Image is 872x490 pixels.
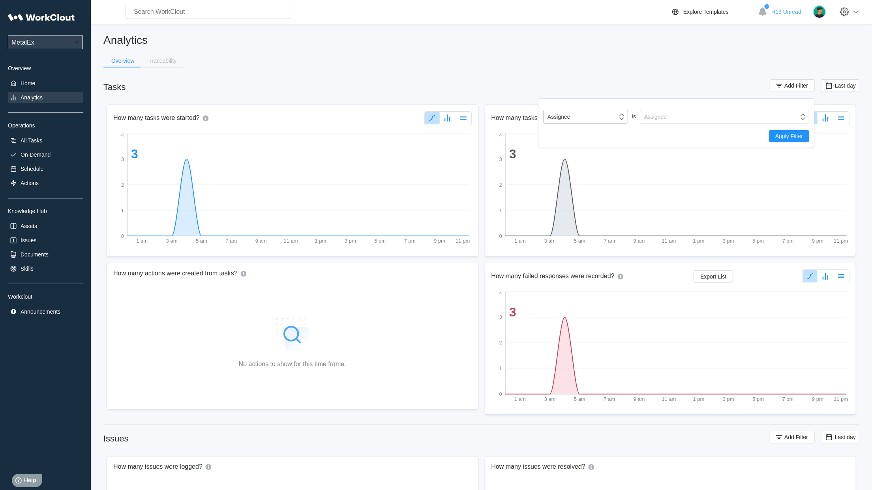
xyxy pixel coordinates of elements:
[21,151,51,158] div: On-Demand
[8,65,83,71] div: Overview
[499,314,502,320] tspan: 3
[499,340,502,346] tspan: 2
[812,396,823,402] tspan: 9 pm
[196,238,207,244] tspan: 5 am
[121,208,124,213] tspan: 1
[784,434,808,440] span: Add Filter
[775,133,803,139] span: Apply Filter
[628,110,640,123] div: Is
[770,79,815,92] button: Add Filter
[103,82,126,92] div: Tasks
[662,396,676,402] tspan: 11 am
[121,233,124,239] tspan: 0
[683,9,729,15] div: Explore Templates
[131,147,138,161] tspan: 3
[769,130,809,142] button: Apply Filter
[548,114,570,120] div: Assignee
[693,396,704,402] tspan: 1 pm
[113,463,203,471] h2: How many issues were logged?
[722,238,734,244] tspan: 3 pm
[21,137,42,144] div: All Tasks
[633,238,645,244] tspan: 9 am
[499,208,502,213] tspan: 1
[835,82,856,89] span: Last day
[8,306,83,317] a: Announcements
[136,238,148,244] tspan: 1 am
[8,235,83,246] a: Issues
[239,361,346,368] div: No actions to show for this time frame.
[8,263,83,274] a: Skills
[8,149,83,160] a: On-Demand
[499,182,502,188] tspan: 2
[694,270,733,283] button: Export List
[722,396,734,402] tspan: 3 pm
[111,58,134,64] div: Overview
[834,396,848,402] tspan: 11 pm
[404,238,416,244] tspan: 7 pm
[345,238,356,244] tspan: 3 pm
[315,238,326,244] tspan: 1 pm
[644,114,667,120] div: Assignee
[773,9,801,15] span: 413 Unread
[499,391,502,397] tspan: 0
[21,223,37,229] div: Assets
[103,434,129,444] div: Issues
[8,294,83,300] div: Workclout
[671,7,754,17] a: Explore Templates
[752,396,764,402] tspan: 5 pm
[21,266,34,272] div: Skills
[8,178,83,189] a: Actions
[374,238,386,244] tspan: 5 pm
[141,55,183,67] button: Traceability
[113,269,238,278] h2: How many actions were created from tasks?
[8,249,83,260] a: Documents
[544,238,555,244] tspan: 3 am
[8,92,83,103] a: Analytics
[514,396,526,402] tspan: 1 am
[434,238,445,244] tspan: 9 pm
[8,208,83,214] div: Knowledge Hub
[633,396,645,402] tspan: 9 am
[491,114,588,123] h2: How many tasks were completed?
[491,272,615,281] h2: How many failed responses were recorded?
[8,135,83,146] a: All Tasks
[8,163,83,174] a: Schedule
[21,180,39,186] div: Actions
[514,238,526,244] tspan: 1 am
[103,33,859,47] h2: Analytics
[834,238,848,244] tspan: 11 pm
[8,221,83,232] a: Assets
[499,366,502,372] tspan: 1
[491,463,585,471] h2: How many issues were resolved?
[662,238,676,244] tspan: 11 am
[782,238,793,244] tspan: 7 pm
[499,132,502,138] tspan: 4
[21,309,60,315] div: Announcements
[835,434,856,440] span: Last day
[21,251,49,258] div: Documents
[456,238,470,244] tspan: 11 pm
[782,396,793,402] tspan: 7 pm
[784,83,808,88] span: Add Filter
[693,238,704,244] tspan: 1 pm
[509,147,516,161] tspan: 3
[499,233,502,239] tspan: 0
[812,238,823,244] tspan: 9 pm
[499,156,502,162] tspan: 3
[121,132,124,138] tspan: 4
[8,78,83,89] a: Home
[604,396,615,402] tspan: 7 am
[284,238,298,244] tspan: 11 am
[813,5,826,19] img: user.png
[752,238,764,244] tspan: 5 pm
[121,156,124,162] tspan: 3
[770,431,815,443] button: Add Filter
[126,5,291,19] input: Search WorkClout
[509,305,516,319] tspan: 3
[544,396,555,402] tspan: 3 am
[21,80,35,86] div: Home
[148,58,176,64] div: Traceability
[255,238,267,244] tspan: 9 am
[499,290,502,296] tspan: 4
